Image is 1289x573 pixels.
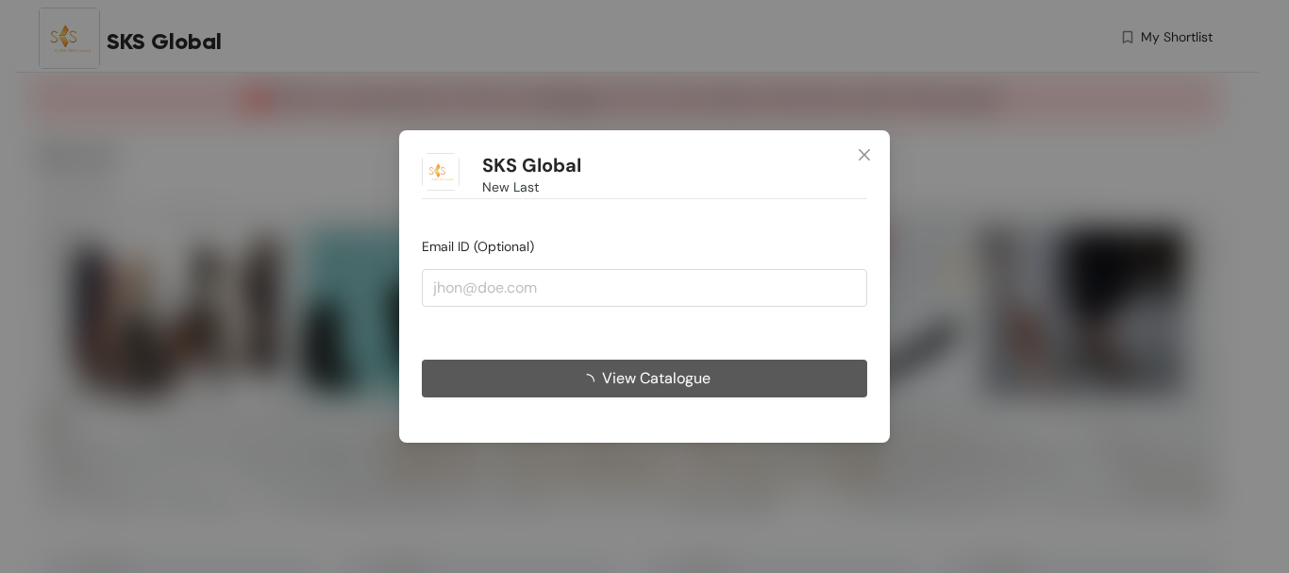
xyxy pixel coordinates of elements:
button: View Catalogue [422,360,867,397]
span: New Last [482,177,539,197]
img: Buyer Portal [422,153,460,191]
span: Email ID (Optional) [422,238,534,255]
span: close [857,147,872,162]
button: Close [839,130,890,181]
h1: SKS Global [482,154,581,177]
span: loading [579,374,602,389]
input: jhon@doe.com [422,269,867,307]
span: View Catalogue [602,366,711,390]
